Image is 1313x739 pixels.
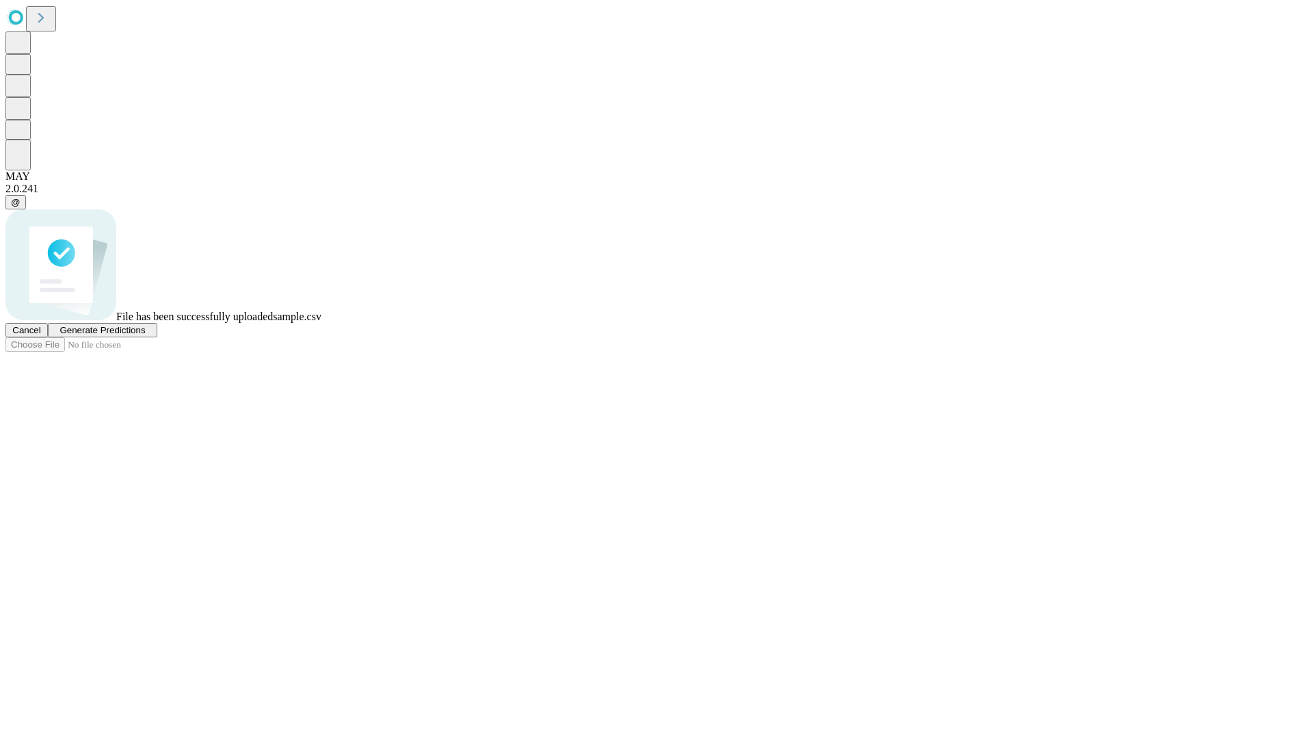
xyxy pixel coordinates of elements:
button: Cancel [5,323,48,337]
span: Generate Predictions [59,325,145,335]
button: Generate Predictions [48,323,157,337]
span: sample.csv [273,311,321,322]
div: 2.0.241 [5,183,1308,195]
span: @ [11,197,21,207]
div: MAY [5,170,1308,183]
span: File has been successfully uploaded [116,311,273,322]
button: @ [5,195,26,209]
span: Cancel [12,325,41,335]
